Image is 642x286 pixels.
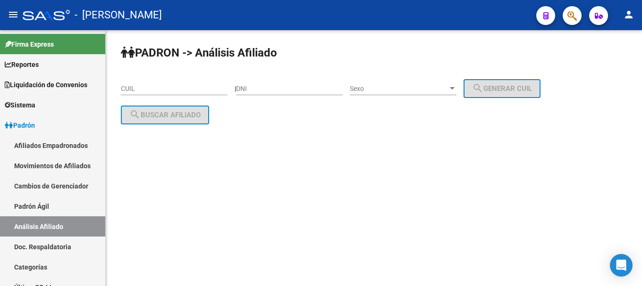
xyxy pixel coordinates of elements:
[610,254,633,277] div: Open Intercom Messenger
[464,79,541,98] button: Generar CUIL
[5,120,35,131] span: Padrón
[350,85,448,93] span: Sexo
[5,100,35,110] span: Sistema
[472,82,483,94] mat-icon: search
[129,109,141,120] mat-icon: search
[5,80,87,90] span: Liquidación de Convenios
[5,39,54,49] span: Firma Express
[121,46,277,59] strong: PADRON -> Análisis Afiliado
[5,59,39,70] span: Reportes
[623,9,634,20] mat-icon: person
[129,111,201,119] span: Buscar afiliado
[121,106,209,124] button: Buscar afiliado
[8,9,19,20] mat-icon: menu
[75,5,162,25] span: - [PERSON_NAME]
[235,85,548,92] div: |
[472,84,532,93] span: Generar CUIL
